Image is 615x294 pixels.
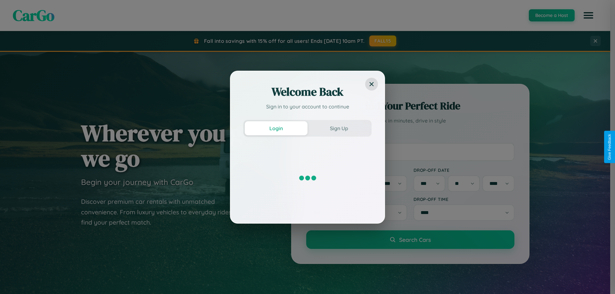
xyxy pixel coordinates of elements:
h2: Welcome Back [243,84,372,99]
iframe: Intercom live chat [6,272,22,288]
button: Sign Up [307,121,370,135]
p: Sign in to your account to continue [243,103,372,110]
div: Give Feedback [607,134,612,160]
button: Login [245,121,307,135]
